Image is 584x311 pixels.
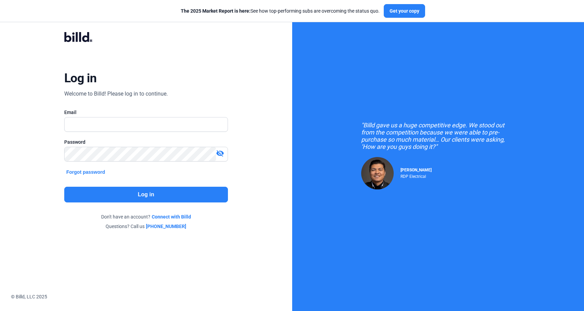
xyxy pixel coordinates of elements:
div: Welcome to Billd! Please log in to continue. [64,90,168,98]
div: Email [64,109,228,116]
a: Connect with Billd [152,213,191,220]
button: Get your copy [384,4,425,18]
div: Don't have an account? [64,213,228,220]
div: Questions? Call us [64,223,228,230]
span: [PERSON_NAME] [400,168,432,172]
div: "Billd gave us a huge competitive edge. We stood out from the competition because we were able to... [361,122,515,150]
div: See how top-performing subs are overcoming the status quo. [181,8,380,14]
button: Log in [64,187,228,202]
div: RDP Electrical [400,172,432,179]
span: The 2025 Market Report is here: [181,8,250,14]
mat-icon: visibility_off [216,149,224,157]
a: [PHONE_NUMBER] [146,223,186,230]
img: Raul Pacheco [361,157,394,189]
button: Forgot password [64,168,107,176]
div: Password [64,139,228,145]
div: Log in [64,71,97,86]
